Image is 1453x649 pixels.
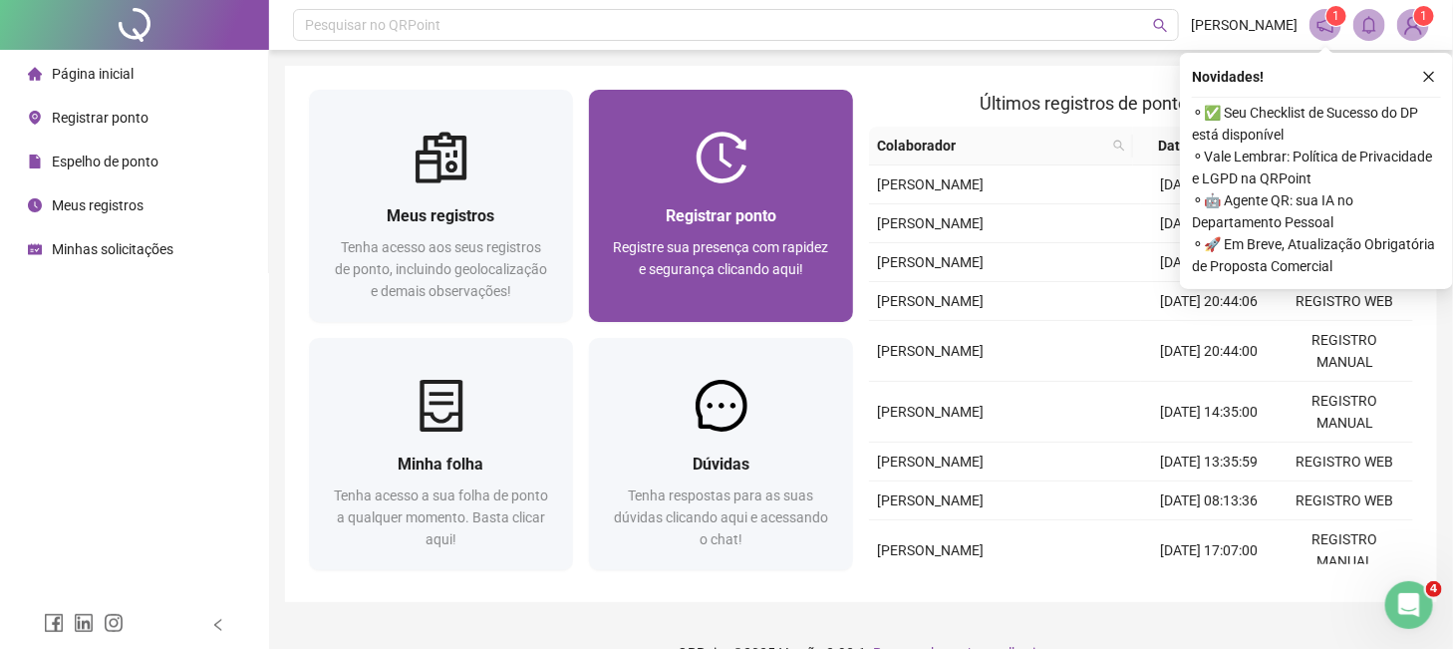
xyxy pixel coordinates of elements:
span: instagram [104,613,124,633]
span: Tenha acesso aos seus registros de ponto, incluindo geolocalização e demais observações! [335,239,547,299]
span: linkedin [74,613,94,633]
span: home [28,67,42,81]
td: REGISTRO MANUAL [1278,520,1414,581]
td: REGISTRO MANUAL [1278,321,1414,382]
td: [DATE] 14:35:00 [1141,382,1278,443]
span: Data/Hora [1141,135,1242,157]
span: Registrar ponto [52,110,148,126]
td: [DATE] 13:35:59 [1141,443,1278,482]
span: Dúvidas [693,455,749,474]
span: search [1153,18,1168,33]
span: [PERSON_NAME] [877,492,984,508]
span: notification [1316,16,1334,34]
td: [DATE] 20:44:06 [1141,282,1278,321]
span: [PERSON_NAME] [877,404,984,420]
a: Minha folhaTenha acesso a sua folha de ponto a qualquer momento. Basta clicar aqui! [309,338,573,570]
span: ⚬ 🚀 Em Breve, Atualização Obrigatória de Proposta Comercial [1192,233,1441,277]
span: ⚬ Vale Lembrar: Política de Privacidade e LGPD na QRPoint [1192,146,1441,189]
span: ⚬ 🤖 Agente QR: sua IA no Departamento Pessoal [1192,189,1441,233]
span: Registrar ponto [666,206,776,225]
span: [PERSON_NAME] [877,293,984,309]
a: Meus registrosTenha acesso aos seus registros de ponto, incluindo geolocalização e demais observa... [309,90,573,322]
span: left [211,618,225,632]
span: facebook [44,613,64,633]
span: 1 [1333,9,1340,23]
td: [DATE] 17:07:00 [1141,520,1278,581]
span: Novidades ! [1192,66,1264,88]
img: 52243 [1398,10,1428,40]
td: [DATE] 08:29:49 [1141,243,1278,282]
iframe: Intercom live chat [1385,581,1433,629]
span: Espelho de ponto [52,154,158,169]
td: REGISTRO WEB [1278,282,1414,321]
span: schedule [28,242,42,256]
span: Meus registros [388,206,495,225]
span: search [1113,140,1125,152]
span: ⚬ ✅ Seu Checklist de Sucesso do DP está disponível [1192,102,1441,146]
span: Últimos registros de ponto sincronizados [981,93,1303,114]
span: clock-circle [28,198,42,212]
sup: Atualize o seu contato no menu Meus Dados [1414,6,1434,26]
sup: 1 [1326,6,1346,26]
span: Tenha respostas para as suas dúvidas clicando aqui e acessando o chat! [614,487,828,547]
td: REGISTRO WEB [1278,443,1414,482]
span: file [28,155,42,168]
span: Colaborador [877,135,1105,157]
td: [DATE] 14:10:53 [1141,204,1278,243]
span: search [1109,131,1129,161]
span: environment [28,111,42,125]
span: bell [1360,16,1378,34]
td: [DATE] 20:44:00 [1141,321,1278,382]
span: 1 [1421,9,1428,23]
span: [PERSON_NAME] [1191,14,1298,36]
span: Página inicial [52,66,134,82]
td: REGISTRO MANUAL [1278,382,1414,443]
td: [DATE] 08:13:36 [1141,482,1278,520]
span: Tenha acesso a sua folha de ponto a qualquer momento. Basta clicar aqui! [334,487,548,547]
span: [PERSON_NAME] [877,254,984,270]
span: [PERSON_NAME] [877,215,984,231]
span: Minhas solicitações [52,241,173,257]
a: Registrar pontoRegistre sua presença com rapidez e segurança clicando aqui! [589,90,853,322]
span: Meus registros [52,197,144,213]
a: DúvidasTenha respostas para as suas dúvidas clicando aqui e acessando o chat! [589,338,853,570]
span: [PERSON_NAME] [877,542,984,558]
span: [PERSON_NAME] [877,176,984,192]
span: [PERSON_NAME] [877,343,984,359]
span: [PERSON_NAME] [877,454,984,470]
span: 4 [1426,581,1442,597]
th: Data/Hora [1133,127,1266,165]
td: [DATE] 15:09:20 [1141,165,1278,204]
td: REGISTRO WEB [1278,482,1414,520]
span: close [1422,70,1436,84]
span: Registre sua presença com rapidez e segurança clicando aqui! [614,239,829,277]
span: Minha folha [399,455,484,474]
